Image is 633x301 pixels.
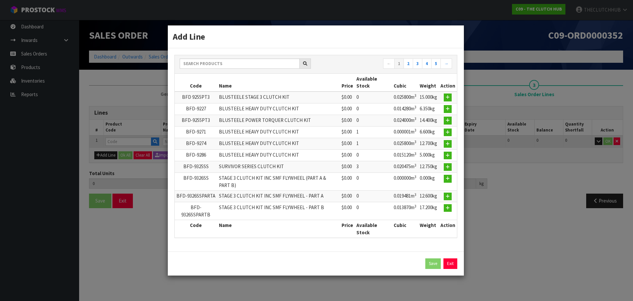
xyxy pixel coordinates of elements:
td: 0.000000m [392,173,418,191]
td: $0.00 [340,92,355,103]
th: Price [340,74,355,92]
sup: 3 [414,163,416,168]
nav: Page navigation [321,58,452,70]
td: BLUSTEELE POWER TORQUER CLUTCH KIT [217,115,340,126]
td: $0.00 [340,138,355,150]
sup: 3 [414,116,416,121]
td: BFD-9326SS [175,173,217,191]
td: SURVIVOR SERIES CLUTCH KIT [217,161,340,173]
td: 0 [355,191,392,202]
a: ← [383,58,395,69]
td: 6.350kg [418,103,439,115]
a: → [440,58,452,69]
th: Action [439,220,457,238]
td: 12.600kg [418,191,439,202]
td: 0.013870m [392,202,418,220]
th: Code [175,220,217,238]
td: 0 [355,173,392,191]
td: BLUSTEELE HEAVY DUTY CLUTCH KIT [217,126,340,138]
th: Code [175,74,217,92]
td: $0.00 [340,126,355,138]
th: Cubic [392,74,418,92]
td: 0 [355,202,392,220]
td: $0.00 [340,115,355,126]
td: BFD-9326SSPARTA [175,191,217,202]
td: 0.014280m [392,103,418,115]
td: 6.600kg [418,126,439,138]
td: 3 [355,161,392,173]
th: Name [217,220,340,238]
td: 0 [355,115,392,126]
td: 14.400kg [418,115,439,126]
td: BFD-9227 [175,103,217,115]
td: 0.025800m [392,138,418,150]
td: BLUSTEELE STAGE 3 CLUTCH KIT [217,92,340,103]
td: 1 [355,138,392,150]
a: 2 [404,58,413,69]
td: BFD-9326SSPARTB [175,202,217,220]
a: 1 [394,58,404,69]
sup: 3 [414,93,416,98]
td: BLUSTEELE HEAVY DUTY CLUTCH KIT [217,138,340,150]
td: BLUSTEELE HEAVY DUTY CLUTCH KIT [217,103,340,115]
sup: 3 [414,151,416,156]
td: $0.00 [340,173,355,191]
td: $0.00 [340,103,355,115]
sup: 3 [414,174,416,179]
th: Cubic [392,220,418,238]
td: 15.000kg [418,92,439,103]
td: BFD-9274 [175,138,217,150]
td: BFD-9255PT3 [175,115,217,126]
sup: 3 [414,128,416,132]
button: Save [425,258,441,269]
a: Exit [443,258,457,269]
td: 0.020475m [392,161,418,173]
input: Search products [180,58,300,69]
td: $0.00 [340,161,355,173]
sup: 3 [414,139,416,144]
td: BFD-9286 [175,150,217,161]
td: 0.025800m [392,92,418,103]
td: 0.024000m [392,115,418,126]
sup: 3 [414,192,416,197]
td: BFD-9325SS [175,161,217,173]
th: Available Stock [355,220,392,238]
td: 0 [355,92,392,103]
td: 12.700kg [418,138,439,150]
td: $0.00 [340,150,355,161]
th: Action [439,74,457,92]
td: STAGE 3 CLUTCH KIT INC SMF FLYWHEEL (PART A & PART B) [217,173,340,191]
td: 0 [355,150,392,161]
td: 0.000kg [418,173,439,191]
a: 5 [431,58,441,69]
sup: 3 [414,204,416,208]
td: BLUSTEELE HEAVY DUTY CLUTCH KIT [217,150,340,161]
td: BFD 9255PT3 [175,92,217,103]
td: 12.750kg [418,161,439,173]
td: 5.000kg [418,150,439,161]
td: BFD-9271 [175,126,217,138]
td: 0.015120m [392,150,418,161]
th: Weight [418,220,439,238]
th: Name [217,74,340,92]
td: 1 [355,126,392,138]
td: $0.00 [340,191,355,202]
a: 3 [413,58,422,69]
td: STAGE 3 CLUTCH KIT INC SMF FLYWHEEL - PART B [217,202,340,220]
th: Weight [418,74,439,92]
sup: 3 [414,105,416,109]
h3: Add Line [173,30,459,43]
td: 0.019481m [392,191,418,202]
td: $0.00 [340,202,355,220]
td: 17.200kg [418,202,439,220]
td: STAGE 3 CLUTCH KIT INC SMF FLYWHEEL - PART A [217,191,340,202]
td: 0 [355,103,392,115]
a: 4 [422,58,432,69]
th: Available Stock [355,74,392,92]
td: 0.000001m [392,126,418,138]
th: Price [340,220,355,238]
